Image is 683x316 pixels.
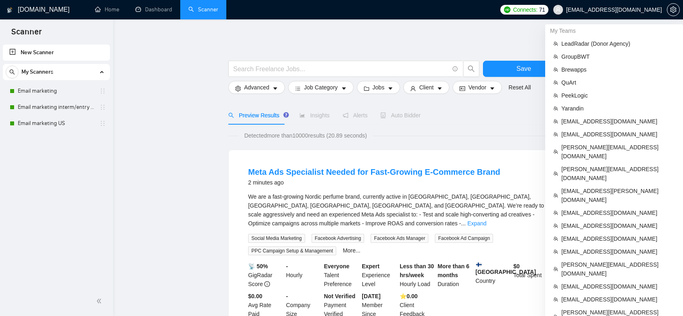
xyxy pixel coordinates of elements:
span: ... [461,220,466,227]
span: Social Media Marketing [248,234,305,243]
span: bars [295,85,301,91]
span: Connects: [513,5,537,14]
span: team [553,284,558,289]
span: caret-down [388,85,393,91]
span: caret-down [272,85,278,91]
span: Facebook Ads Manager [371,234,428,243]
span: Yarandin [561,104,675,113]
b: Not Verified [324,293,356,299]
span: Scanner [5,26,48,43]
span: team [553,236,558,241]
a: Expand [467,220,486,227]
span: [EMAIL_ADDRESS][DOMAIN_NAME] [561,117,675,126]
span: team [553,119,558,124]
div: My Teams [545,24,683,37]
img: upwork-logo.png [504,6,510,13]
span: PeekLogic [561,91,675,100]
span: [EMAIL_ADDRESS][DOMAIN_NAME] [561,208,675,217]
span: QuArt [561,78,675,87]
span: team [553,54,558,59]
span: Facebook Ad Campaign [435,234,493,243]
span: info-circle [264,281,270,287]
b: Less than 30 hrs/week [400,263,434,278]
span: Preview Results [228,112,287,119]
span: holder [99,88,106,94]
a: setting [667,6,680,13]
span: We are a fast-growing Nordic perfume brand, currently active in [GEOGRAPHIC_DATA], [GEOGRAPHIC_DA... [248,193,544,227]
span: team [553,41,558,46]
div: We are a fast-growing Nordic perfume brand, currently active in Finland, Sweden, Denmark, Estonia... [248,192,548,228]
b: 📡 50% [248,263,268,269]
span: team [553,67,558,72]
span: [EMAIL_ADDRESS][DOMAIN_NAME] [561,295,675,304]
span: idcard [460,85,465,91]
button: search [6,66,19,78]
button: barsJob Categorycaret-down [288,81,353,94]
button: folderJobscaret-down [357,81,401,94]
b: [DATE] [362,293,380,299]
button: Save [483,61,565,77]
span: search [228,112,234,118]
div: Hourly Load [398,262,436,288]
span: notification [343,112,348,118]
span: team [553,132,558,137]
div: Talent Preference [323,262,360,288]
b: Expert [362,263,379,269]
b: More than 6 months [438,263,470,278]
span: user [410,85,416,91]
span: caret-down [489,85,495,91]
span: Advanced [244,83,269,92]
span: Detected more than 10000 results (20.89 seconds) [238,131,373,140]
button: userClientcaret-down [403,81,449,94]
div: Duration [436,262,474,288]
button: search [463,61,479,77]
span: PPC Campaign Setup & Management [248,246,336,255]
span: Facebook Advertising [312,234,365,243]
div: Experience Level [360,262,398,288]
div: Tooltip anchor [282,111,290,119]
div: 2 minutes ago [248,178,500,187]
span: search [464,65,479,72]
span: [EMAIL_ADDRESS][DOMAIN_NAME] [561,221,675,230]
span: area-chart [299,112,305,118]
span: team [553,171,558,176]
div: Total Spent [512,262,550,288]
span: [PERSON_NAME][EMAIL_ADDRESS][DOMAIN_NAME] [561,260,675,278]
span: Vendor [468,83,486,92]
span: team [553,267,558,271]
span: Jobs [373,83,385,92]
div: Hourly [285,262,323,288]
div: Country [474,262,512,288]
span: team [553,210,558,215]
b: $ 0 [513,263,520,269]
b: Everyone [324,263,350,269]
span: user [555,7,561,13]
span: Brewapps [561,65,675,74]
iframe: Intercom live chat [656,288,675,308]
div: GigRadar Score [247,262,285,288]
a: Reset All [508,83,531,92]
span: team [553,223,558,228]
li: New Scanner [3,45,110,61]
img: 🇫🇮 [476,262,482,267]
span: team [553,249,558,254]
span: holder [99,104,106,110]
b: $0.00 [248,293,262,299]
a: Email marketing [18,83,95,99]
span: team [553,93,558,98]
span: setting [235,85,241,91]
span: caret-down [341,85,347,91]
span: info-circle [453,66,458,72]
span: team [553,80,558,85]
span: [EMAIL_ADDRESS][DOMAIN_NAME] [561,247,675,256]
button: idcardVendorcaret-down [453,81,502,94]
a: New Scanner [9,45,103,61]
span: Client [419,83,434,92]
b: - [286,293,288,299]
span: [PERSON_NAME][EMAIL_ADDRESS][DOMAIN_NAME] [561,143,675,161]
a: dashboardDashboard [135,6,172,13]
a: homeHome [95,6,119,13]
b: [GEOGRAPHIC_DATA] [476,262,536,275]
span: caret-down [437,85,443,91]
span: team [553,193,558,198]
